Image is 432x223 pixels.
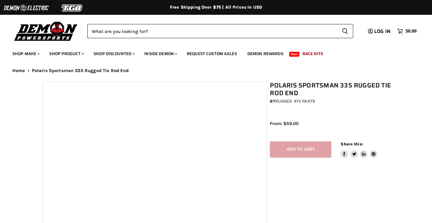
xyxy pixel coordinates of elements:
a: Inside Demon [140,47,181,60]
span: Share this: [341,142,363,146]
a: Home [12,68,25,73]
a: Demon Rewards [243,47,288,60]
a: Race Kits [298,47,328,60]
span: $0.00 [406,28,417,34]
a: Shop Make [8,47,43,60]
a: Shop Product [45,47,88,60]
span: New! [289,52,300,57]
aside: Share this: [341,141,377,158]
a: Log in [365,29,394,34]
h1: Polaris Sportsman 335 Rugged Tie Rod End [270,82,392,97]
form: Product [87,24,353,38]
span: From: $59.00 [270,121,298,126]
span: Polaris Sportsman 335 Rugged Tie Rod End [32,68,129,73]
img: Demon Powersports [12,20,80,42]
input: Search [87,24,337,38]
a: Rugged ATV Parts [275,99,315,104]
ul: Main menu [8,45,415,60]
div: by [270,98,392,105]
span: Log in [374,27,390,35]
img: TGB Logo 2 [49,2,95,14]
a: Shop Discounted [89,47,138,60]
img: Demon Electric Logo 2 [3,2,49,14]
a: $0.00 [394,27,420,36]
button: Search [337,24,353,38]
a: Request Custom Axles [182,47,242,60]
